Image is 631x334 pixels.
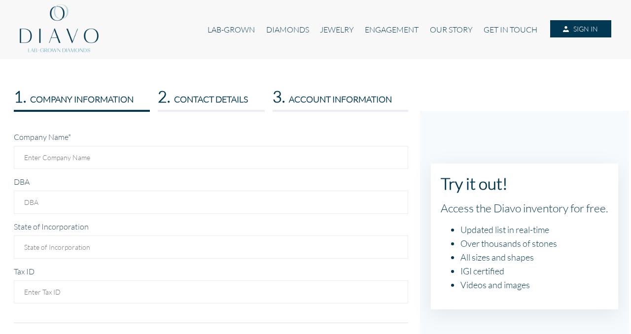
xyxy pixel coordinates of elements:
span: 1. [14,87,26,106]
label: DBA [14,177,30,186]
input: State of Incorporation [14,235,408,259]
a: OUR STORY [424,20,478,39]
li: Videos and images [460,278,608,292]
label: Company Name* [14,132,71,141]
a: JEWELRY [315,20,359,39]
a: DIAMONDS [261,20,315,39]
li: IGI certified [460,264,608,278]
input: Enter Company Name [14,146,408,169]
h3: ACCOUNT INFORMATION [273,87,408,106]
label: Tax ID [14,267,35,276]
h1: Try it out! [441,173,608,193]
input: DBA [14,191,408,214]
h3: COMPANY INFORMATION [14,87,150,106]
input: Enter Tax ID [14,280,408,303]
li: Over thousands of stones [460,236,608,250]
a: ENGAGEMENT [359,20,424,39]
a: LAB-GROWN [202,20,260,39]
h3: CONTACT DETAILS [158,87,264,106]
a: GET IN TOUCH [478,20,543,39]
li: Updated list in real-time [460,223,608,236]
h2: Access the Diavo inventory for free. [441,201,608,215]
li: All sizes and shapes [460,250,608,264]
span: 2. [158,87,170,106]
span: 3. [273,87,285,106]
a: SIGN IN [550,20,611,38]
label: State of Incorporation [14,222,89,231]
